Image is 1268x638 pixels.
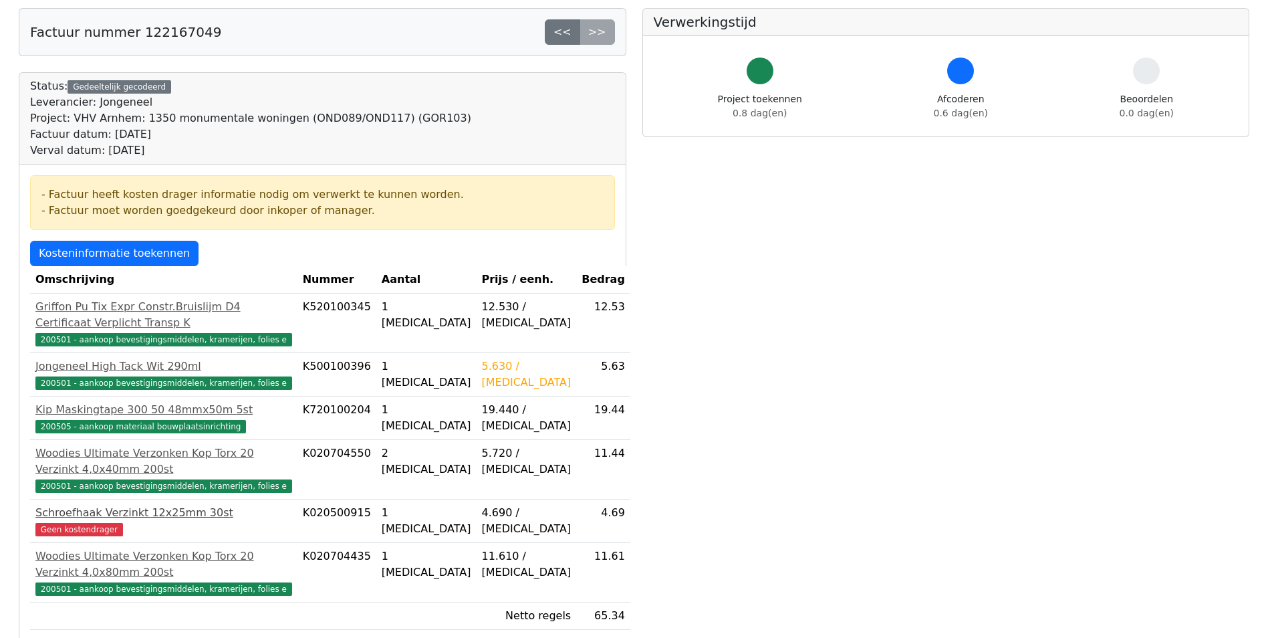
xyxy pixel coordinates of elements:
div: Project: VHV Arnhem: 1350 monumentale woningen (OND089/OND117) (GOR103) [30,110,471,126]
td: K720100204 [297,397,376,440]
div: Factuur datum: [DATE] [30,126,471,142]
div: 1 [MEDICAL_DATA] [382,299,471,331]
td: K500100396 [297,353,376,397]
div: 19.440 / [MEDICAL_DATA] [482,402,572,434]
th: Omschrijving [30,266,297,294]
span: 0.8 dag(en) [733,108,787,118]
span: 200501 - aankoop bevestigingsmiddelen, kramerijen, folies e [35,582,292,596]
div: Kip Maskingtape 300 50 48mmx50m 5st [35,402,292,418]
div: Gedeeltelijk gecodeerd [68,80,171,94]
span: 200501 - aankoop bevestigingsmiddelen, kramerijen, folies e [35,333,292,346]
div: - Factuur moet worden goedgekeurd door inkoper of manager. [41,203,604,219]
div: 1 [MEDICAL_DATA] [382,402,471,434]
div: Leverancier: Jongeneel [30,94,471,110]
div: Woodies Ultimate Verzonken Kop Torx 20 Verzinkt 4,0x80mm 200st [35,548,292,580]
th: Aantal [376,266,477,294]
span: Geen kostendrager [35,523,123,536]
td: 11.44 [576,440,630,500]
div: 1 [MEDICAL_DATA] [382,548,471,580]
div: Afcoderen [934,92,988,120]
div: Beoordelen [1120,92,1174,120]
td: Netto regels [477,603,577,630]
td: K020704550 [297,440,376,500]
div: Jongeneel High Tack Wit 290ml [35,358,292,375]
div: Woodies Ultimate Verzonken Kop Torx 20 Verzinkt 4,0x40mm 200st [35,445,292,477]
span: 200501 - aankoop bevestigingsmiddelen, kramerijen, folies e [35,480,292,493]
h5: Verwerkingstijd [654,14,1239,30]
a: Woodies Ultimate Verzonken Kop Torx 20 Verzinkt 4,0x40mm 200st200501 - aankoop bevestigingsmiddel... [35,445,292,494]
div: Status: [30,78,471,158]
span: 200501 - aankoop bevestigingsmiddelen, kramerijen, folies e [35,377,292,390]
div: 5.630 / [MEDICAL_DATA] [482,358,572,391]
a: Griffon Pu Tix Expr Constr.Bruislijm D4 Certificaat Verplicht Transp K200501 - aankoop bevestigin... [35,299,292,347]
div: 4.690 / [MEDICAL_DATA] [482,505,572,537]
span: 0.0 dag(en) [1120,108,1174,118]
th: Nummer [297,266,376,294]
td: K020500915 [297,500,376,543]
td: 11.61 [576,543,630,603]
th: Prijs / eenh. [477,266,577,294]
a: Schroefhaak Verzinkt 12x25mm 30stGeen kostendrager [35,505,292,537]
div: 1 [MEDICAL_DATA] [382,358,471,391]
td: K020704435 [297,543,376,603]
a: Woodies Ultimate Verzonken Kop Torx 20 Verzinkt 4,0x80mm 200st200501 - aankoop bevestigingsmiddel... [35,548,292,597]
div: 12.530 / [MEDICAL_DATA] [482,299,572,331]
a: Jongeneel High Tack Wit 290ml200501 - aankoop bevestigingsmiddelen, kramerijen, folies e [35,358,292,391]
td: K520100345 [297,294,376,353]
div: 11.610 / [MEDICAL_DATA] [482,548,572,580]
div: - Factuur heeft kosten drager informatie nodig om verwerkt te kunnen worden. [41,187,604,203]
a: << [545,19,580,45]
a: Kosteninformatie toekennen [30,241,199,266]
div: Project toekennen [718,92,802,120]
div: Griffon Pu Tix Expr Constr.Bruislijm D4 Certificaat Verplicht Transp K [35,299,292,331]
a: Kip Maskingtape 300 50 48mmx50m 5st200505 - aankoop materiaal bouwplaatsinrichting [35,402,292,434]
div: Verval datum: [DATE] [30,142,471,158]
div: 1 [MEDICAL_DATA] [382,505,471,537]
div: Schroefhaak Verzinkt 12x25mm 30st [35,505,292,521]
td: 4.69 [576,500,630,543]
span: 200505 - aankoop materiaal bouwplaatsinrichting [35,420,246,433]
td: 5.63 [576,353,630,397]
td: 12.53 [576,294,630,353]
h5: Factuur nummer 122167049 [30,24,221,40]
th: Bedrag [576,266,630,294]
td: 65.34 [576,603,630,630]
span: 0.6 dag(en) [934,108,988,118]
div: 2 [MEDICAL_DATA] [382,445,471,477]
div: 5.720 / [MEDICAL_DATA] [482,445,572,477]
td: 19.44 [576,397,630,440]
